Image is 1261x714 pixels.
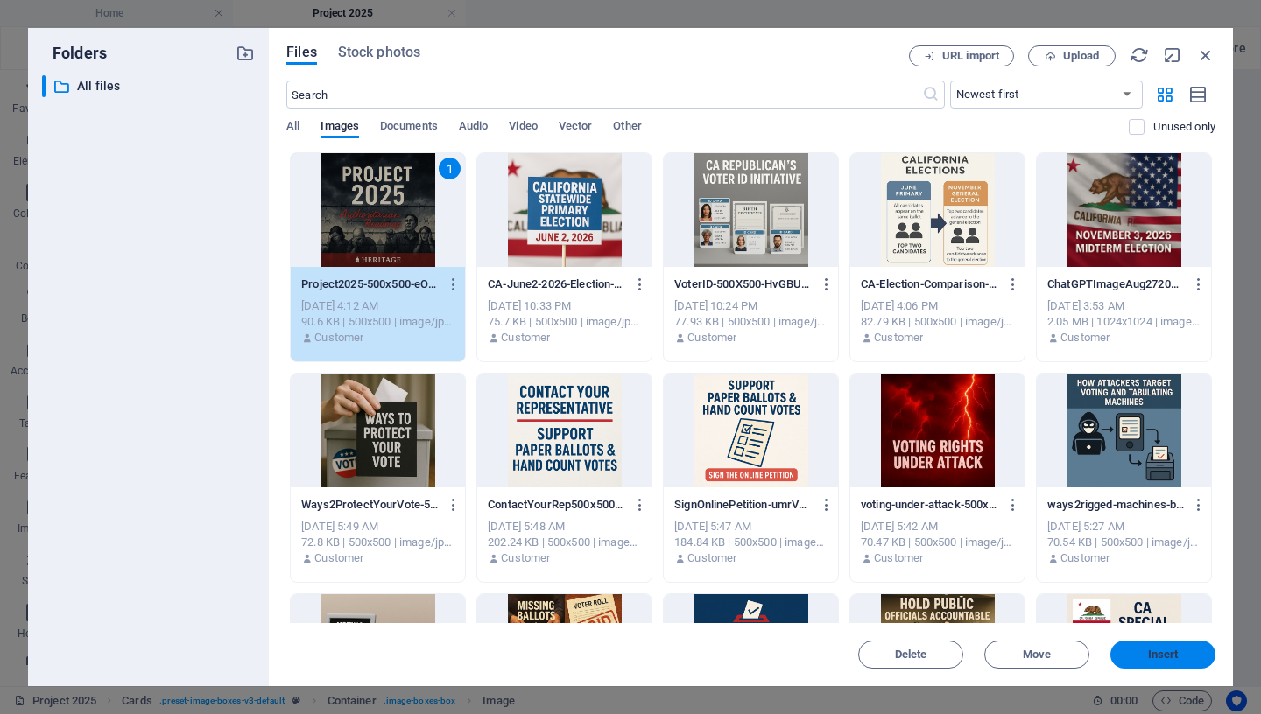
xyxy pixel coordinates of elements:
p: CA-Election-Comparison-M-31Xv7QNXoxqdVHE40X_Q.jpg [861,276,997,292]
a: Skip to main content [7,7,123,22]
span: URL import [942,51,999,61]
p: Customer [1060,330,1110,346]
span: Upload [1063,51,1099,61]
span: Files [286,42,317,63]
div: [DATE] 4:06 PM [861,298,1014,314]
button: Insert [1110,640,1215,668]
div: [DATE] 3:53 AM [1047,298,1201,314]
p: VoterID-500X500-HvGBUVdr6QnfLIU5XMs4_Q.jpg [674,276,811,292]
p: Folders [42,42,107,65]
button: URL import [909,45,1014,66]
button: Move [984,640,1089,668]
div: Drop content here [7,223,900,347]
div: [DATE] 5:48 AM [488,519,641,535]
span: Delete [895,649,927,660]
div: [DATE] 10:33 PM [488,298,641,314]
button: Delete [858,640,963,668]
div: 2.05 MB | 1024x1024 | image/png [1047,314,1201,330]
span: Insert [1148,649,1179,660]
div: ​ [42,75,46,97]
p: Displays only files that are not in use on the website. Files added during this session can still... [1153,119,1215,135]
div: 1 [439,157,461,179]
i: Create new folder [236,44,255,63]
p: Customer [687,550,736,566]
p: SignOnlinePetition-umrVZYazC5Fi6lKhW2J9zg.jpg [674,497,811,513]
span: Documents [380,115,438,140]
div: [DATE] 4:12 AM [301,298,454,314]
span: All [286,115,299,140]
p: ContactYourRep500x500-gapBqp_Etuppqi2r0jJW2Q.jpg [488,497,624,513]
p: Customer [687,330,736,346]
span: Images [321,115,359,140]
div: [DATE] 5:42 AM [861,519,1014,535]
span: Video [509,115,537,140]
i: Reload [1130,45,1149,65]
span: Add elements [359,299,446,324]
p: Customer [874,330,923,346]
button: Upload [1028,45,1116,66]
p: Customer [314,330,363,346]
span: Stock photos [338,42,420,63]
div: 75.7 KB | 500x500 | image/jpeg [488,314,641,330]
p: voting-under-attack-500x500-TPSiKLuVBnE53VaedpAqcQ.jpg [861,497,997,513]
span: Vector [559,115,593,140]
span: Move [1023,649,1051,660]
input: Search [286,80,921,108]
div: 72.8 KB | 500x500 | image/jpeg [301,535,454,550]
p: Ways2ProtectYourVote-500x500-EWTdqNGDWoExoaSJ00SJ4Q.jpg [301,497,438,513]
div: 202.24 KB | 500x500 | image/jpeg [488,535,641,550]
p: All files [77,76,222,96]
p: Customer [874,550,923,566]
span: Audio [459,115,488,140]
div: [DATE] 5:49 AM [301,519,454,535]
p: Customer [501,550,550,566]
div: 90.6 KB | 500x500 | image/jpeg [301,314,454,330]
div: 70.54 KB | 500x500 | image/jpeg [1047,535,1201,550]
div: [DATE] 5:27 AM [1047,519,1201,535]
div: 82.79 KB | 500x500 | image/jpeg [861,314,1014,330]
span: Other [613,115,641,140]
p: Customer [501,330,550,346]
div: 184.84 KB | 500x500 | image/jpeg [674,535,828,550]
p: Project2025-500x500-eOqp5heoxGuEzDSxmoDLhA.jpg [301,276,438,292]
div: [DATE] 10:24 PM [674,298,828,314]
p: Customer [314,550,363,566]
p: CA-June2-2026-Election-2ejB6N4pW5F3t4Gzif0WNw.jpg [488,276,624,292]
div: 77.93 KB | 500x500 | image/jpeg [674,314,828,330]
p: ways2rigged-machines-bBx7KMVE1JLHH13zYxbiUA.jpg [1047,497,1184,513]
p: ChatGPTImageAug272025at08_41_08PM-LvXFZyO_4nu5iPWZ2sqdOg.png [1047,276,1184,292]
i: Close [1196,45,1215,65]
p: Customer [1060,550,1110,566]
div: [DATE] 5:47 AM [674,519,828,535]
i: Minimize [1163,45,1182,65]
div: 70.47 KB | 500x500 | image/jpeg [861,535,1014,550]
span: Paste clipboard [453,299,549,324]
